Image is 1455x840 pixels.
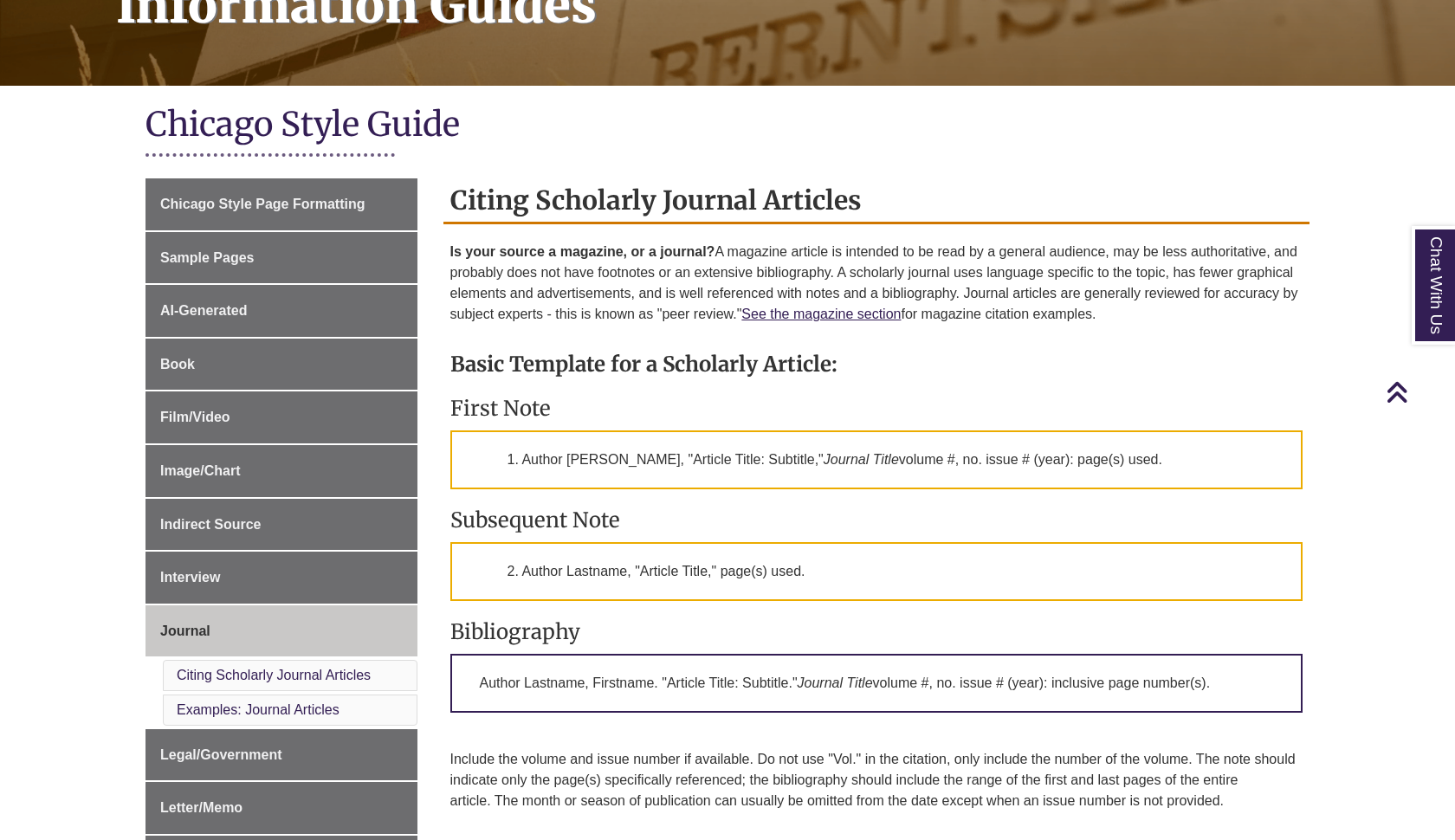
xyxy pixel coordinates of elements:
a: Examples: Journal Articles [177,702,339,717]
h3: Bibliography [450,618,1303,645]
span: Sample Pages [160,250,255,265]
span: AI-Generated [160,303,247,318]
a: Sample Pages [145,232,417,284]
a: Film/Video [145,391,417,443]
h1: Chicago Style Guide [145,103,1309,149]
h2: Citing Scholarly Journal Articles [443,178,1310,224]
em: Journal Title [824,452,899,467]
h3: First Note [450,395,1303,422]
a: Letter/Memo [145,782,417,834]
span: Chicago Style Page Formatting [160,197,365,211]
a: Citing Scholarly Journal Articles [177,668,371,682]
span: Interview [160,570,220,585]
a: See the magazine section [741,307,901,321]
a: Book [145,339,417,391]
a: Interview [145,552,417,604]
p: Include the volume and issue number if available. Do not use "Vol." in the citation, only include... [450,749,1303,811]
a: Legal/Government [145,729,417,781]
a: Image/Chart [145,445,417,497]
a: Indirect Source [145,499,417,551]
span: Indirect Source [160,517,261,532]
span: Letter/Memo [160,800,242,815]
span: Legal/Government [160,747,281,762]
em: Journal Title [798,675,873,690]
p: A magazine article is intended to be read by a general audience, may be less authoritative, and p... [450,242,1303,325]
span: Journal [160,624,210,638]
p: Author Lastname, Firstname. "Article Title: Subtitle." volume #, no. issue # (year): inclusive pa... [450,654,1303,713]
h3: Subsequent Note [450,507,1303,533]
a: Journal [145,605,417,657]
span: Film/Video [160,410,230,424]
span: Image/Chart [160,463,240,478]
a: Chicago Style Page Formatting [145,178,417,230]
span: Book [160,357,195,372]
a: AI-Generated [145,285,417,337]
p: 2. Author Lastname, "Article Title," page(s) used. [450,542,1303,601]
strong: Is your source a magazine, or a journal? [450,244,715,259]
p: 1. Author [PERSON_NAME], "Article Title: Subtitle," volume #, no. issue # (year): page(s) used. [450,430,1303,489]
strong: Basic Template for a Scholarly Article: [450,351,837,378]
a: Back to Top [1386,380,1451,404]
